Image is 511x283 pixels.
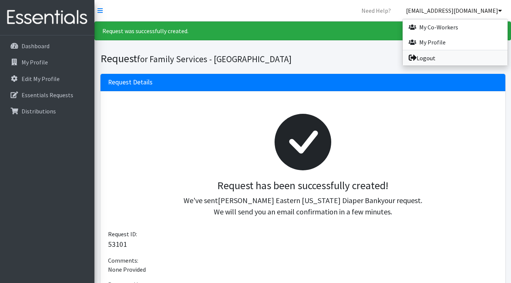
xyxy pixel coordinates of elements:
[114,195,492,217] p: We've sent your request. We will send you an email confirmation in a few minutes.
[22,91,73,99] p: Essentials Requests
[403,20,508,35] a: My Co-Workers
[218,196,381,205] span: [PERSON_NAME] Eastern [US_STATE] Diaper Bank
[3,55,91,70] a: My Profile
[3,104,91,119] a: Distributions
[3,71,91,86] a: Edit My Profile
[94,21,511,40] div: Request was successfully created.
[22,107,56,115] p: Distributions
[22,75,60,83] p: Edit My Profile
[22,58,48,66] p: My Profile
[400,3,508,18] a: [EMAIL_ADDRESS][DOMAIN_NAME]
[403,35,508,50] a: My Profile
[137,54,292,64] small: for Family Services - [GEOGRAPHIC_DATA]
[3,38,91,54] a: Dashboard
[355,3,397,18] a: Need Help?
[108,78,153,86] h3: Request Details
[114,179,492,192] h3: Request has been successfully created!
[108,257,138,264] span: Comments:
[108,239,498,250] p: 53101
[3,87,91,102] a: Essentials Requests
[108,230,137,238] span: Request ID:
[403,50,508,66] a: Logout
[100,52,300,65] h1: Request
[22,42,49,50] p: Dashboard
[108,266,146,273] span: None Provided
[3,5,91,30] img: HumanEssentials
